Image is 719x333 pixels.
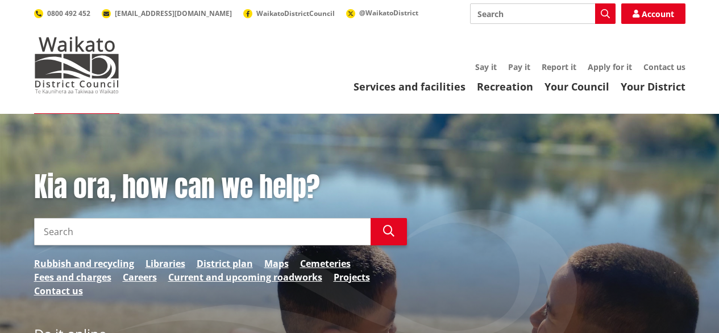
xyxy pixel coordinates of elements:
[508,61,530,72] a: Pay it
[545,80,609,93] a: Your Council
[334,270,370,284] a: Projects
[34,257,134,270] a: Rubbish and recycling
[475,61,497,72] a: Say it
[621,80,685,93] a: Your District
[123,270,157,284] a: Careers
[34,171,407,204] h1: Kia ora, how can we help?
[588,61,632,72] a: Apply for it
[34,218,371,245] input: Search input
[300,257,351,270] a: Cemeteries
[168,270,322,284] a: Current and upcoming roadworks
[47,9,90,18] span: 0800 492 452
[643,61,685,72] a: Contact us
[264,257,289,270] a: Maps
[542,61,576,72] a: Report it
[346,8,418,18] a: @WaikatoDistrict
[256,9,335,18] span: WaikatoDistrictCouncil
[477,80,533,93] a: Recreation
[621,3,685,24] a: Account
[115,9,232,18] span: [EMAIL_ADDRESS][DOMAIN_NAME]
[197,257,253,270] a: District plan
[359,8,418,18] span: @WaikatoDistrict
[102,9,232,18] a: [EMAIL_ADDRESS][DOMAIN_NAME]
[34,36,119,93] img: Waikato District Council - Te Kaunihera aa Takiwaa o Waikato
[243,9,335,18] a: WaikatoDistrictCouncil
[34,284,83,298] a: Contact us
[34,9,90,18] a: 0800 492 452
[34,270,111,284] a: Fees and charges
[146,257,185,270] a: Libraries
[354,80,466,93] a: Services and facilities
[470,3,616,24] input: Search input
